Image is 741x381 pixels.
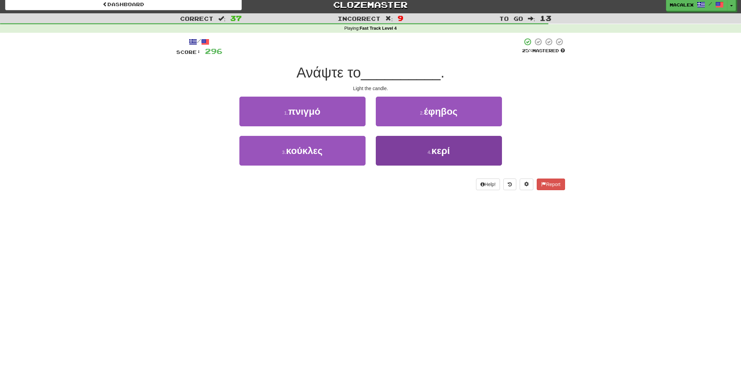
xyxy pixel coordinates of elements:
[180,15,213,22] span: Correct
[286,145,323,156] span: κούκλες
[376,136,502,166] button: 4.κερί
[709,1,712,6] span: /
[522,48,565,54] div: Mastered
[205,47,222,55] span: 296
[176,85,565,92] div: Light the candle.
[499,15,523,22] span: To go
[540,14,551,22] span: 13
[428,150,432,155] small: 4 .
[176,38,222,46] div: /
[338,15,381,22] span: Incorrect
[361,65,441,81] span: __________
[431,145,450,156] span: κερί
[239,136,366,166] button: 3.κούκλες
[239,97,366,126] button: 1.πνιγμό
[296,65,361,81] span: Ανάψτε το
[176,49,201,55] span: Score:
[441,65,445,81] span: .
[522,48,532,53] span: 25 %
[282,150,286,155] small: 3 .
[284,110,288,116] small: 1 .
[376,97,502,126] button: 2.έφηβος
[476,179,500,190] button: Help!
[528,16,535,22] span: :
[670,2,694,8] span: macalex
[360,26,397,31] strong: Fast Track Level 4
[230,14,242,22] span: 37
[218,16,226,22] span: :
[424,106,458,117] span: έφηβος
[288,106,321,117] span: πνιγμό
[385,16,393,22] span: :
[420,110,424,116] small: 2 .
[537,179,565,190] button: Report
[398,14,403,22] span: 9
[503,179,516,190] button: Round history (alt+y)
